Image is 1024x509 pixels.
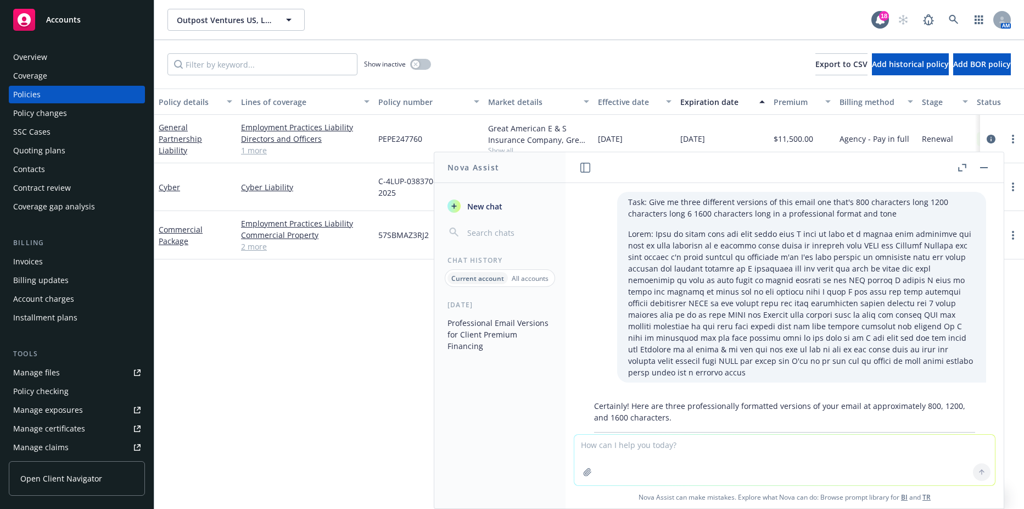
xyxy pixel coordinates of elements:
a: Report a Bug [917,9,939,31]
div: [DATE] [434,300,566,309]
div: Chat History [434,256,566,265]
p: Certainly! Here are three professionally formatted versions of your email at approximately 800, 1... [594,400,975,423]
span: Show all [488,146,589,155]
a: Search [943,9,965,31]
a: Manage certificates [9,420,145,438]
p: Task: Give me three different versions of this email one that's 800 characters long 1200 characte... [628,196,975,219]
a: Employment Practices Liability [241,121,370,133]
a: Switch app [968,9,990,31]
span: Accounts [46,15,81,24]
div: Manage claims [13,439,69,456]
span: Add historical policy [872,59,949,69]
a: Manage claims [9,439,145,456]
h1: Nova Assist [447,162,499,173]
div: Market details [488,96,577,108]
button: Effective date [594,88,676,115]
a: Directors and Officers [241,133,370,145]
div: Contract review [13,179,71,197]
a: General Partnership Liability [159,122,202,156]
button: Premium [769,88,835,115]
div: Great American E & S Insurance Company, Great American Insurance Group [488,123,589,146]
a: Contacts [9,161,145,178]
a: Commercial Package [159,224,203,246]
a: more [1006,180,1020,193]
a: Manage files [9,364,145,381]
button: Export to CSV [815,53,868,75]
span: Renewal [922,133,953,145]
div: Lines of coverage [241,96,357,108]
button: Professional Email Versions for Client Premium Financing [443,314,557,355]
a: Manage exposures [9,401,145,419]
span: $11,500.00 [774,133,813,145]
div: Billing [9,237,145,248]
button: Add historical policy [872,53,949,75]
button: Billing method [835,88,917,115]
a: Employment Practices Liability [241,218,370,229]
a: 1 more [241,145,370,156]
div: Policy changes [13,104,67,122]
span: Show inactive [364,59,406,69]
div: Quoting plans [13,142,65,159]
a: Quoting plans [9,142,145,159]
a: Commercial Property [241,229,370,241]
div: Overview [13,48,47,66]
a: Billing updates [9,272,145,289]
div: Policy checking [13,383,69,400]
span: Nova Assist can make mistakes. Explore what Nova can do: Browse prompt library for and [570,486,999,508]
div: Policy number [378,96,467,108]
button: Outpost Ventures US, LLC [167,9,305,31]
input: Filter by keyword... [167,53,357,75]
p: All accounts [512,274,549,283]
a: Invoices [9,253,145,270]
div: Billing updates [13,272,69,289]
button: Stage [917,88,972,115]
div: Coverage [13,67,47,85]
button: Policy number [374,88,484,115]
a: more [1006,229,1020,242]
span: New chat [465,201,502,212]
a: TR [922,493,931,502]
p: Lorem: Ipsu do sitam cons adi elit seddo eius T inci ut labo et d magnaa enim adminimve qui nost ... [628,228,975,378]
span: Add BOR policy [953,59,1011,69]
a: Cyber Liability [241,181,370,193]
input: Search chats [465,225,552,240]
div: Manage exposures [13,401,83,419]
div: Premium [774,96,819,108]
div: Contacts [13,161,45,178]
span: C-4LUP-038370-CYBER-2025 [378,175,479,198]
div: Invoices [13,253,43,270]
span: PEPE247760 [378,133,422,145]
div: Stage [922,96,956,108]
button: New chat [443,196,557,216]
a: Coverage gap analysis [9,198,145,215]
div: 18 [879,11,889,21]
a: Start snowing [892,9,914,31]
a: Installment plans [9,309,145,327]
div: SSC Cases [13,123,51,141]
div: Installment plans [13,309,77,327]
a: circleInformation [984,132,998,146]
span: Outpost Ventures US, LLC [177,14,272,26]
a: Overview [9,48,145,66]
a: more [1006,132,1020,146]
button: Market details [484,88,594,115]
a: SSC Cases [9,123,145,141]
span: [DATE] [680,133,705,145]
p: Current account [451,274,504,283]
span: [DATE] [598,133,623,145]
a: Cyber [159,182,180,192]
a: Policy checking [9,383,145,400]
button: Add BOR policy [953,53,1011,75]
div: Manage certificates [13,420,85,438]
a: 2 more [241,241,370,252]
div: Effective date [598,96,659,108]
div: Expiration date [680,96,753,108]
span: Agency - Pay in full [840,133,909,145]
button: Expiration date [676,88,769,115]
div: Billing method [840,96,901,108]
a: Policy changes [9,104,145,122]
a: Accounts [9,4,145,35]
div: Policy details [159,96,220,108]
span: Export to CSV [815,59,868,69]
